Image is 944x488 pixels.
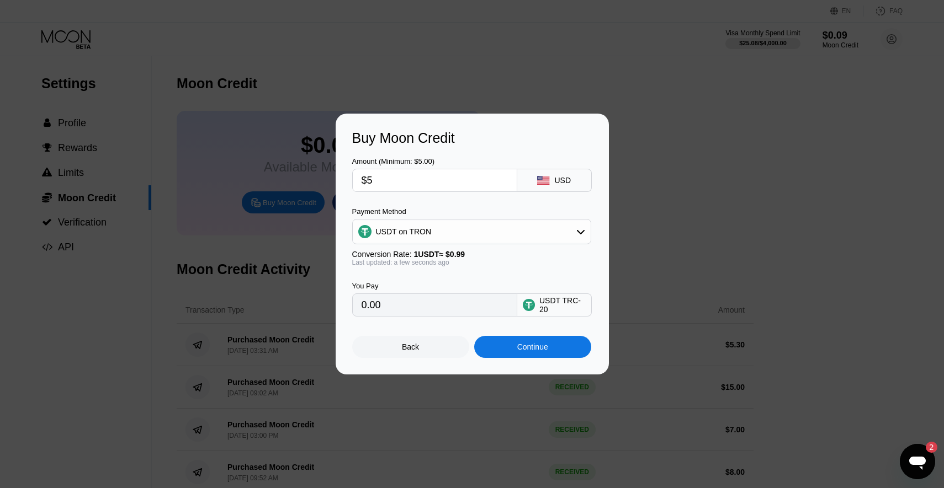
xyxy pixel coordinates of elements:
div: USDT on TRON [376,227,432,236]
div: Back [352,336,469,358]
div: Continue [474,336,591,358]
div: Back [402,342,419,351]
div: You Pay [352,282,517,290]
div: USDT TRC-20 [539,296,586,314]
div: Continue [517,342,548,351]
div: Conversion Rate: [352,250,591,259]
div: USD [554,176,571,185]
div: Payment Method [352,207,591,216]
div: Last updated: a few seconds ago [352,259,591,266]
input: $0.00 [362,169,508,191]
iframe: Кнопка, открывающая окно обмена сообщениями; непрочитанных сообщений: 2 [900,444,935,479]
div: Buy Moon Credit [352,130,592,146]
span: 1 USDT ≈ $0.99 [414,250,465,259]
iframe: Число непрочитанных сообщений [915,442,937,453]
div: USDT on TRON [353,221,591,243]
div: Amount (Minimum: $5.00) [352,157,517,165]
